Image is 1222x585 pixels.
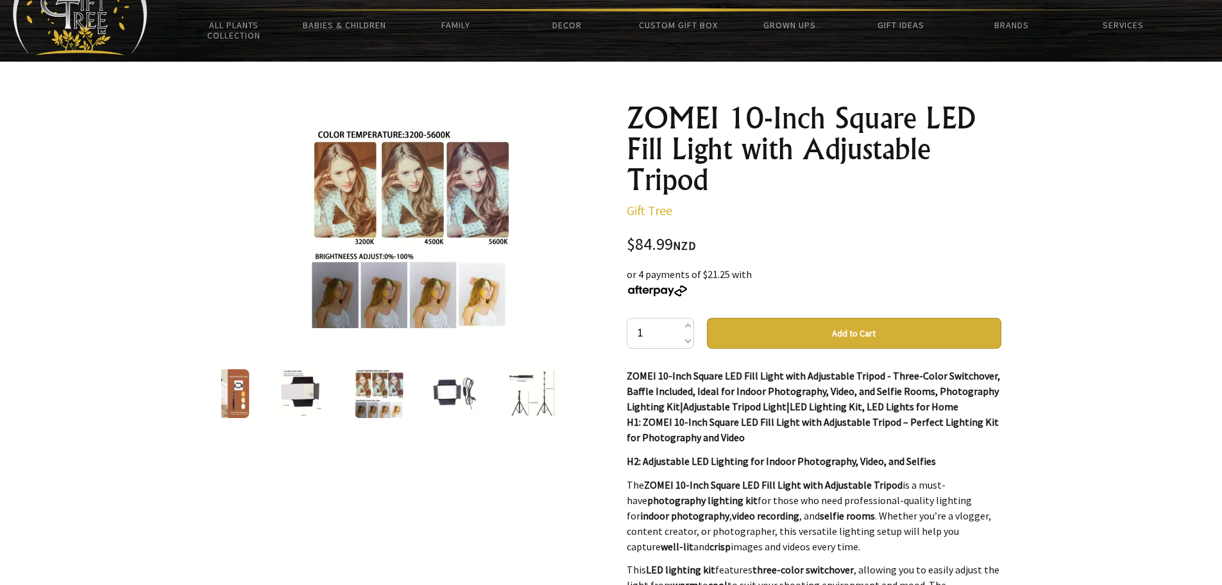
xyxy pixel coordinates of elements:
[673,238,696,253] span: NZD
[845,12,956,39] a: Gift Ideas
[400,12,511,39] a: Family
[732,509,799,522] strong: video recording
[627,415,999,444] strong: H1: ZOMEI 10-Inch Square LED Fill Light with Adjustable Tripod – Perfect Lighting Kit for Photogr...
[1067,12,1178,39] a: Services
[956,12,1067,39] a: Brands
[627,455,936,467] strong: H2: Adjustable LED Lighting for Indoor Photography, Video, and Selfies
[354,369,403,418] img: ZOMEI 10-Inch Square LED Fill Light with Adjustable Tripod
[309,128,509,328] img: ZOMEI 10-Inch Square LED Fill Light with Adjustable Tripod
[277,369,326,418] img: ZOMEI 10-Inch Square LED Fill Light with Adjustable Tripod
[431,369,480,418] img: ZOMEI 10-Inch Square LED Fill Light with Adjustable Tripod
[289,12,400,39] a: Babies & Children
[640,509,729,522] strong: indoor photography
[627,477,1001,554] p: The is a must-have for those who need professional-quality lighting for , , and . Whether you’re ...
[178,12,289,49] a: All Plants Collection
[627,369,1000,413] strong: ZOMEI 10-Inch Square LED Fill Light with Adjustable Tripod - Three-Color Switchover, Baffle Inclu...
[820,509,875,522] strong: selfie rooms
[200,369,249,418] img: ZOMEI 10-Inch Square LED Fill Light with Adjustable Tripod
[627,285,688,297] img: Afterpay
[627,103,1001,195] h1: ZOMEI 10-Inch Square LED Fill Light with Adjustable Tripod
[511,12,622,39] a: Decor
[627,236,1001,254] div: $84.99
[734,12,845,39] a: Grown Ups
[627,202,672,218] a: Gift Tree
[508,369,557,418] img: ZOMEI 10-Inch Square LED Fill Light with Adjustable Tripod
[752,563,854,576] strong: three-color switchover
[707,318,1001,349] button: Add to Cart
[661,540,693,553] strong: well-lit
[623,12,734,39] a: Custom Gift Box
[647,494,758,507] strong: photography lighting kit
[644,478,903,491] strong: ZOMEI 10-Inch Square LED Fill Light with Adjustable Tripod
[627,266,1001,297] div: or 4 payments of $21.25 with
[646,563,715,576] strong: LED lighting kit
[709,540,731,553] strong: crisp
